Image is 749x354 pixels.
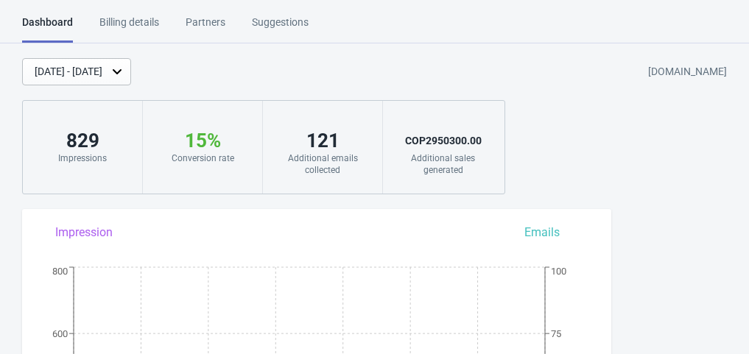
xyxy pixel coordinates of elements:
[38,129,127,152] div: 829
[35,64,102,79] div: [DATE] - [DATE]
[99,15,159,40] div: Billing details
[252,15,309,40] div: Suggestions
[398,129,488,152] div: COP 2950300.00
[551,328,561,339] tspan: 75
[551,266,566,277] tspan: 100
[648,59,727,85] div: [DOMAIN_NAME]
[52,328,68,339] tspan: 600
[278,152,368,176] div: Additional emails collected
[158,129,247,152] div: 15 %
[398,152,488,176] div: Additional sales generated
[22,15,73,43] div: Dashboard
[186,15,225,40] div: Partners
[38,152,127,164] div: Impressions
[278,129,368,152] div: 121
[158,152,247,164] div: Conversion rate
[52,266,68,277] tspan: 800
